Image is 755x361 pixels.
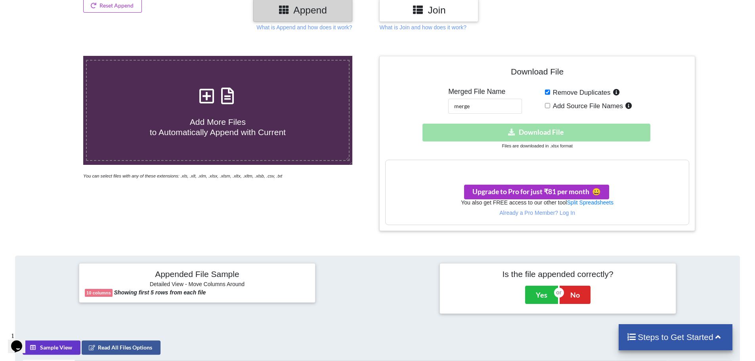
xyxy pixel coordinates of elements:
[385,4,472,16] h3: Join
[448,99,522,114] input: Enter File Name
[445,269,670,279] h4: Is the file appended correctly?
[259,4,346,16] h3: Append
[627,332,724,342] h4: Steps to Get Started
[448,88,522,96] h5: Merged File Name
[472,187,601,196] span: Upgrade to Pro for just ₹81 per month
[379,23,466,31] p: What is Join and how does it work?
[525,286,558,304] button: Yes
[114,289,206,296] b: Showing first 5 rows from each file
[85,269,310,280] h4: Appended File Sample
[567,199,614,206] a: Split Spreadsheets
[8,329,33,353] iframe: chat widget
[385,62,689,84] h4: Download File
[23,340,80,355] button: Sample View
[560,286,591,304] button: No
[386,209,688,217] p: Already a Pro Member? Log In
[150,117,286,136] span: Add More Files to Automatically Append with Current
[589,187,601,196] span: smile
[83,174,282,178] i: You can select files with any of these extensions: .xls, .xlt, .xlm, .xlsx, .xlsm, .xltx, .xltm, ...
[86,290,111,295] b: 10 columns
[464,185,609,199] button: Upgrade to Pro for just ₹81 per monthsmile
[85,281,310,289] h6: Detailed View - Move Columns Around
[502,143,572,148] small: Files are downloaded in .xlsx format
[386,199,688,206] h6: You also get FREE access to our other tool
[550,89,611,96] span: Remove Duplicates
[82,340,161,355] button: Read All Files Options
[550,102,623,110] span: Add Source File Names
[256,23,352,31] p: What is Append and how does it work?
[386,164,688,173] h3: Your files are more than 1 MB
